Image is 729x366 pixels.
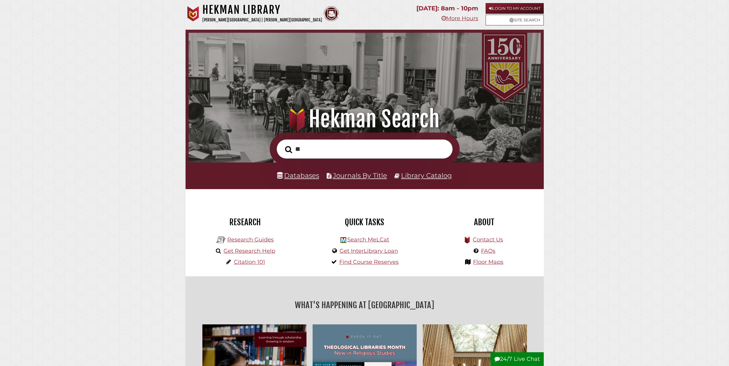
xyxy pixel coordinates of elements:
button: Search [282,144,295,155]
h2: About [429,217,539,227]
img: Hekman Library Logo [216,235,226,245]
a: Journals By Title [333,171,387,179]
a: Find Course Reserves [339,259,399,265]
h2: What's Happening at [GEOGRAPHIC_DATA] [190,298,539,312]
h2: Quick Tasks [310,217,420,227]
a: Get Research Help [224,248,275,254]
a: Login to My Account [486,3,544,14]
a: Research Guides [227,236,274,243]
img: Hekman Library Logo [340,237,346,243]
a: Databases [277,171,319,179]
a: Site Search [486,15,544,25]
a: Library Catalog [401,171,452,179]
a: Citation 101 [234,259,265,265]
i: Search [285,146,292,153]
h2: Research [190,217,300,227]
p: [DATE]: 8am - 10pm [416,3,478,14]
a: Contact Us [473,236,503,243]
a: FAQs [481,248,495,254]
img: Calvin University [186,6,201,21]
a: Search MeLCat [347,236,389,243]
img: Calvin Theological Seminary [324,6,339,21]
a: More Hours [442,15,478,22]
a: Floor Maps [473,259,503,265]
a: Get InterLibrary Loan [340,248,398,254]
h1: Hekman Library [202,3,322,17]
p: [PERSON_NAME][GEOGRAPHIC_DATA] | [PERSON_NAME][GEOGRAPHIC_DATA] [202,17,322,24]
h1: Hekman Search [199,106,530,133]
